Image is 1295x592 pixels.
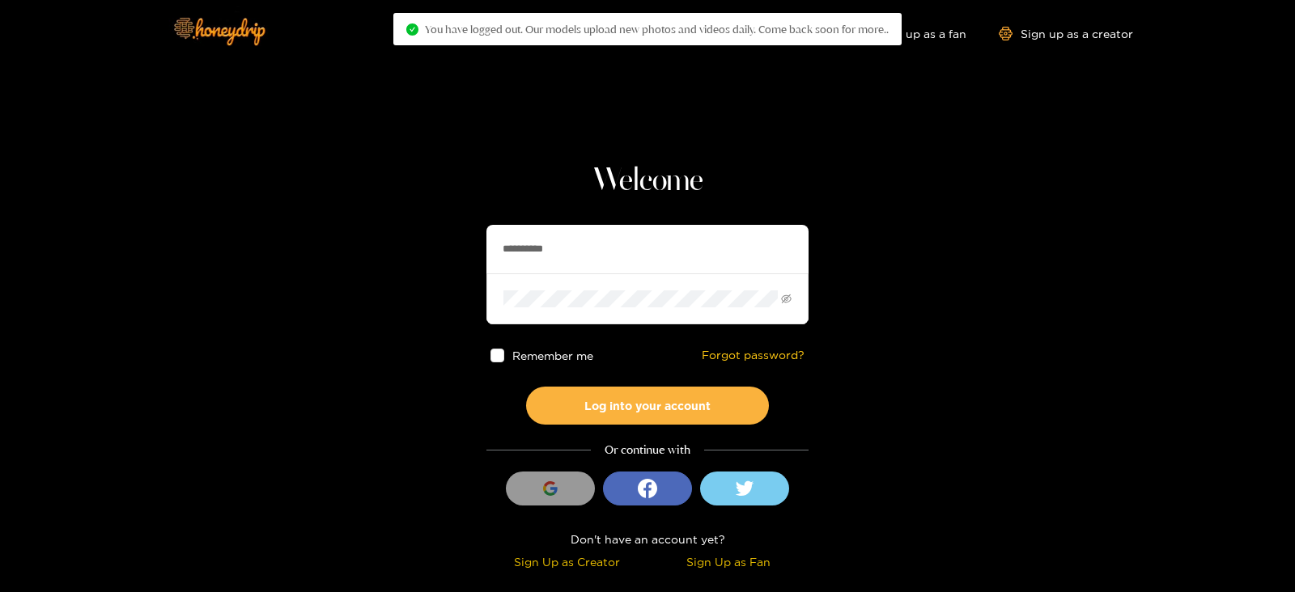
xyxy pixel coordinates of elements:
[999,27,1133,40] a: Sign up as a creator
[486,530,809,548] div: Don't have an account yet?
[652,552,805,571] div: Sign Up as Fan
[526,387,769,425] button: Log into your account
[512,349,593,362] span: Remember me
[486,162,809,201] h1: Welcome
[856,27,966,40] a: Sign up as a fan
[781,294,792,304] span: eye-invisible
[486,441,809,459] div: Or continue with
[406,23,418,36] span: check-circle
[702,349,805,362] a: Forgot password?
[425,23,889,36] span: You have logged out. Our models upload new photos and videos daily. Come back soon for more..
[490,552,643,571] div: Sign Up as Creator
